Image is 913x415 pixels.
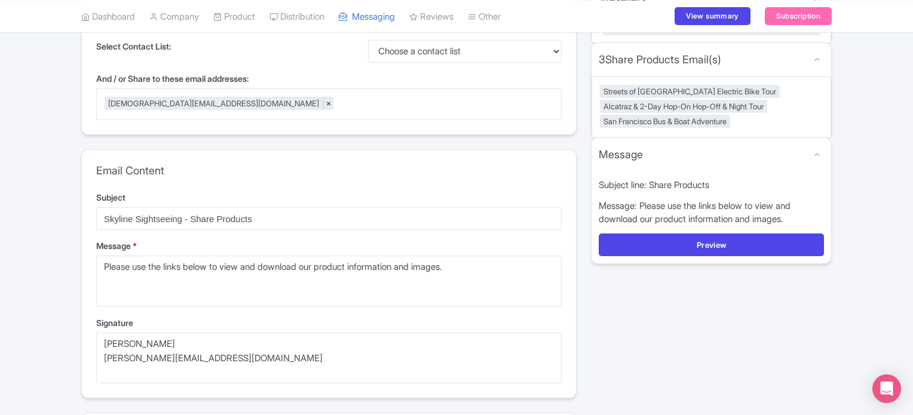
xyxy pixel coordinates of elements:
div: San Francisco Bus & Boat Adventure [600,115,730,128]
div: [DEMOGRAPHIC_DATA][EMAIL_ADDRESS][DOMAIN_NAME] [105,97,333,110]
span: Share Products [649,179,709,190]
span: Signature [96,318,133,328]
a: × [323,97,333,110]
h3: Share Products Email(s) [599,53,721,66]
h3: Email Content [96,164,562,177]
span: Subject line: [599,179,647,190]
span: Please use the links below to view and download our product information and images. [599,200,791,225]
textarea: Please use the links below to view and download our product information and images. [96,256,562,307]
label: Select Contact List: [96,40,171,59]
span: And / or Share to these email addresses: [96,73,249,84]
div: Alcatraz & 2-Day Hop-On Hop-Off & Night Tour [600,100,767,113]
span: Subject [96,192,125,202]
button: Preview [599,233,824,256]
a: Subscription [765,7,832,25]
span: Message [96,241,131,251]
h3: Message [599,148,643,161]
span: 3 [599,53,605,66]
div: Streets of [GEOGRAPHIC_DATA] Electric Bike Tour [600,85,780,98]
div: Open Intercom Messenger [872,374,901,403]
span: Message: [599,200,637,211]
a: View summary [675,7,750,25]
